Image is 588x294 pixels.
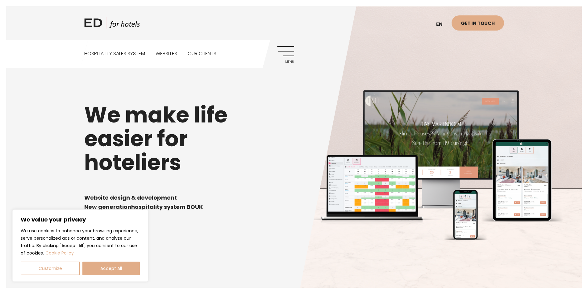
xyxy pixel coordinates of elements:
[21,216,140,223] p: We value your privacy
[277,60,294,64] span: Menu
[84,184,504,211] div: Page 1
[45,250,74,256] a: Cookie Policy
[452,15,504,31] a: Get in touch
[156,40,177,68] a: Websites
[131,203,203,211] span: hospitality system BOUK
[84,40,145,68] a: Hospitality sales system
[82,262,140,275] button: Accept All
[433,17,452,32] a: en
[84,17,140,32] a: ED HOTELS
[277,46,294,63] a: Menu
[21,227,140,257] p: We use cookies to enhance your browsing experience, serve personalized ads or content, and analyz...
[188,40,216,68] a: Our clients
[84,194,177,211] span: Website design & development New generation
[21,262,80,275] button: Customize
[84,103,504,174] h1: We make life easier for hoteliers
